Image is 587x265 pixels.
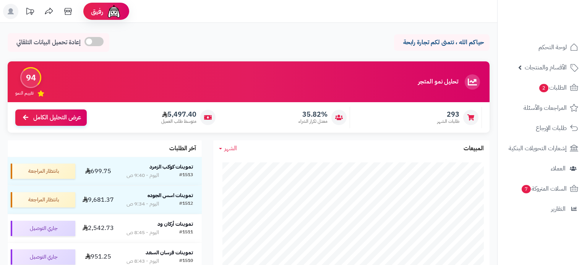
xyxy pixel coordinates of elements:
[148,191,193,199] strong: تموينات اسس الجوده
[11,164,75,179] div: بانتظار المراجعة
[179,229,193,236] div: #1511
[20,4,39,21] a: تحديثات المنصة
[400,38,484,47] p: حياكم الله ، نتمنى لكم تجارة رابحة
[78,157,118,185] td: 699.75
[126,172,159,179] div: اليوم - 9:40 ص
[551,163,566,174] span: العملاء
[437,118,459,125] span: طلبات الشهر
[106,4,122,19] img: ai-face.png
[157,220,193,228] strong: تموينات أركان ود
[169,145,196,152] h3: آخر الطلبات
[146,249,193,257] strong: تموينات فرسان السعد
[502,79,582,97] a: الطلبات2
[502,139,582,157] a: إشعارات التحويلات البنكية
[11,249,75,265] div: جاري التوصيل
[502,200,582,218] a: التقارير
[179,257,193,265] div: #1510
[298,110,328,119] span: 35.82%
[126,257,159,265] div: اليوم - 8:43 ص
[522,185,531,193] span: 7
[551,204,566,214] span: التقارير
[464,145,484,152] h3: المبيعات
[538,42,567,53] span: لوحة التحكم
[33,113,81,122] span: عرض التحليل الكامل
[521,183,567,194] span: السلات المتروكة
[538,82,567,93] span: الطلبات
[437,110,459,119] span: 293
[16,38,81,47] span: إعادة تحميل البيانات التلقائي
[126,229,159,236] div: اليوم - 8:45 ص
[15,109,87,126] a: عرض التحليل الكامل
[179,200,193,208] div: #1512
[78,214,118,243] td: 2,542.73
[219,144,237,153] a: الشهر
[502,159,582,178] a: العملاء
[502,99,582,117] a: المراجعات والأسئلة
[502,119,582,137] a: طلبات الإرجاع
[525,62,567,73] span: الأقسام والمنتجات
[126,200,159,208] div: اليوم - 9:34 ص
[418,79,458,85] h3: تحليل نمو المتجر
[91,7,103,16] span: رفيق
[161,110,196,119] span: 5,497.40
[78,186,118,214] td: 9,681.37
[161,118,196,125] span: متوسط طلب العميل
[509,143,567,154] span: إشعارات التحويلات البنكية
[502,38,582,56] a: لوحة التحكم
[298,118,328,125] span: معدل تكرار الشراء
[179,172,193,179] div: #1513
[15,90,34,96] span: تقييم النمو
[524,103,567,113] span: المراجعات والأسئلة
[224,144,237,153] span: الشهر
[11,192,75,207] div: بانتظار المراجعة
[149,163,193,171] strong: تموينات كوكب الزمرد
[536,123,567,133] span: طلبات الإرجاع
[502,180,582,198] a: السلات المتروكة7
[11,221,75,236] div: جاري التوصيل
[539,84,548,92] span: 2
